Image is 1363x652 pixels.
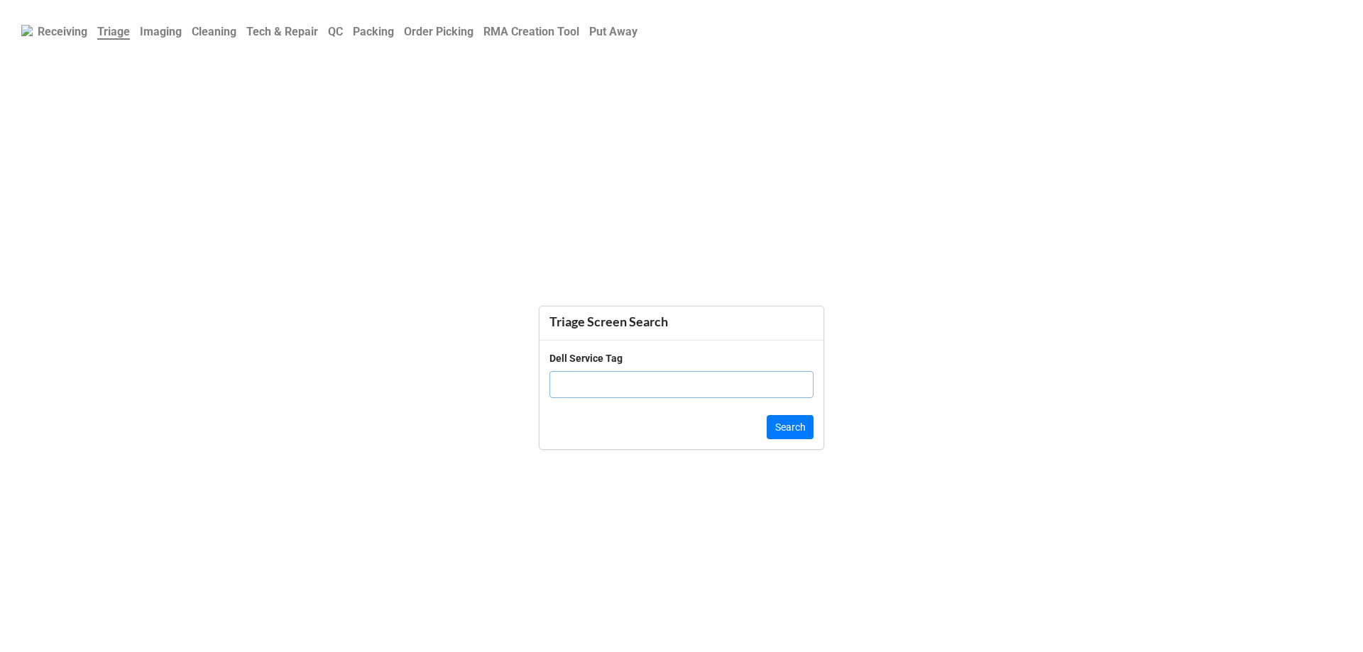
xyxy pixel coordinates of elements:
b: Tech & Repair [246,25,318,38]
a: Tech & Repair [241,18,323,45]
div: Triage Screen Search [549,314,814,330]
a: Cleaning [187,18,241,45]
img: RexiLogo.png [21,25,33,36]
a: Triage [92,18,135,45]
a: Packing [348,18,399,45]
a: Put Away [584,18,642,45]
b: Order Picking [404,25,474,38]
b: Triage [97,25,130,40]
a: Receiving [33,18,92,45]
a: RMA Creation Tool [478,18,584,45]
b: Put Away [589,25,637,38]
b: Cleaning [192,25,236,38]
a: Order Picking [399,18,478,45]
a: QC [323,18,348,45]
b: Imaging [140,25,182,38]
div: Dell Service Tag [549,350,623,366]
b: Packing [353,25,394,38]
b: Receiving [38,25,87,38]
b: RMA Creation Tool [483,25,579,38]
a: Imaging [135,18,187,45]
b: QC [328,25,343,38]
button: Search [767,415,814,439]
